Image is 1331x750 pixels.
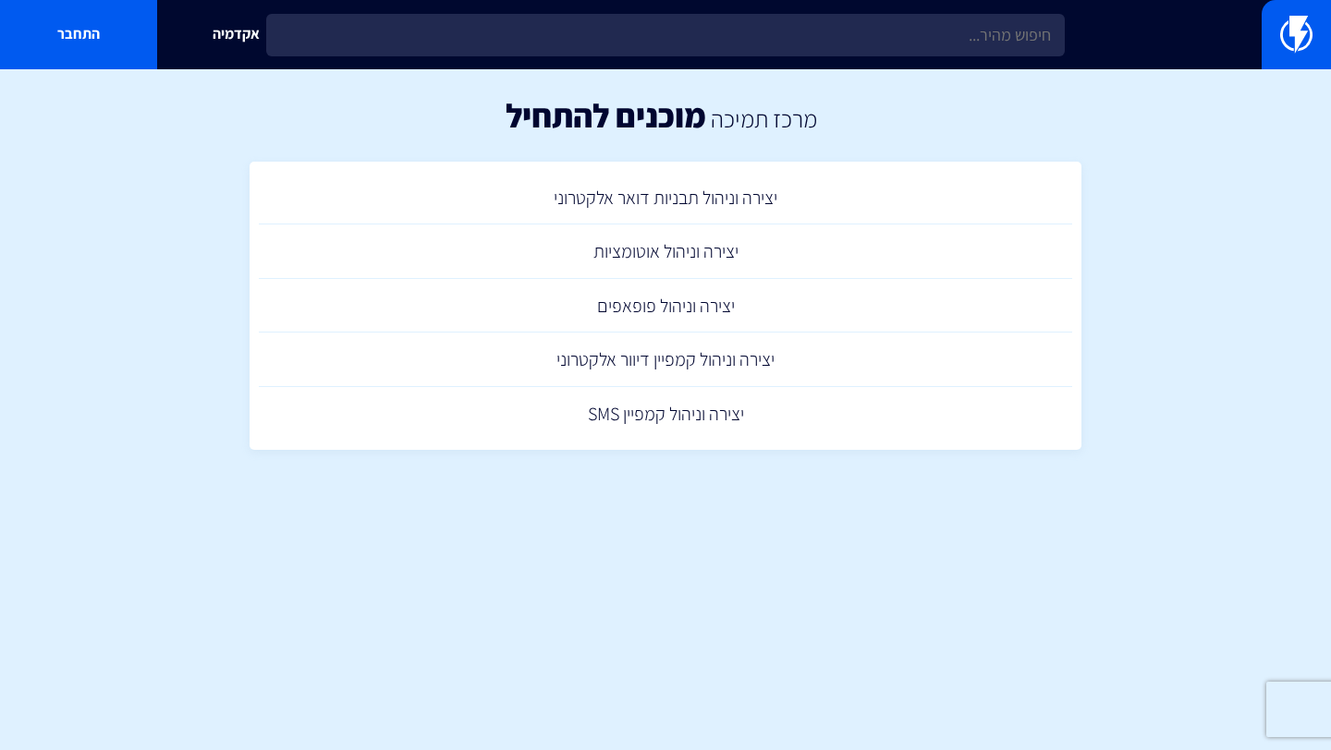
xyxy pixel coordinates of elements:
a: יצירה וניהול קמפיין דיוור אלקטרוני [259,333,1072,387]
a: יצירה וניהול תבניות דואר אלקטרוני [259,171,1072,225]
input: חיפוש מהיר... [266,14,1065,56]
a: יצירה וניהול פופאפים [259,279,1072,333]
h1: מוכנים להתחיל [506,97,706,134]
a: יצירה וניהול קמפיין SMS [259,387,1072,442]
a: יצירה וניהול אוטומציות [259,224,1072,279]
a: מרכז תמיכה [711,103,817,134]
